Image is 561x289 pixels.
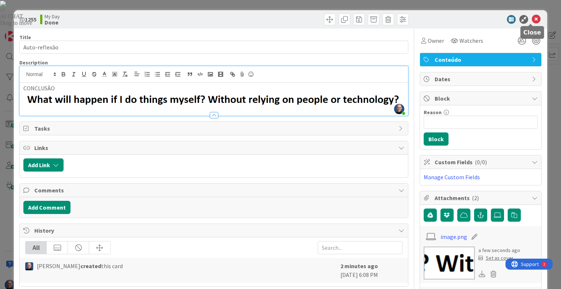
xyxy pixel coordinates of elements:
[80,262,101,270] b: created
[435,75,528,83] span: Dates
[435,55,528,64] span: Conteúdo
[19,59,48,66] span: Description
[34,226,394,235] span: History
[424,173,480,181] a: Manage Custom Fields
[340,262,402,279] div: [DATE] 6:08 PM
[459,36,483,45] span: Watchers
[318,241,402,254] input: Search...
[394,104,404,114] img: S8dkA9RpCuHXNfjtQIqKzkrxbbmCok6K.PNG
[435,158,528,166] span: Custom Fields
[435,94,528,103] span: Block
[34,186,394,195] span: Comments
[37,262,123,270] span: [PERSON_NAME] this card
[424,109,442,116] label: Reason
[23,158,64,172] button: Add Link
[478,254,514,262] div: Set as cover
[472,194,479,202] span: ( 2 )
[23,84,404,106] p: CONCLUSÂO
[340,262,378,270] b: 2 minutes ago
[34,124,394,133] span: Tasks
[25,262,33,270] img: Fg
[428,36,444,45] span: Owner
[38,3,40,9] div: 2
[19,34,31,41] label: Title
[26,241,47,254] div: All
[478,269,486,279] div: Download
[440,232,467,241] a: image.png
[435,194,528,202] span: Attachments
[23,93,404,106] img: image.png
[475,158,487,166] span: ( 0/0 )
[424,132,449,146] button: Block
[23,201,70,214] button: Add Comment
[523,29,541,36] h5: Close
[34,143,394,152] span: Links
[15,1,33,10] span: Support
[19,41,408,54] input: type card name here...
[478,247,520,254] div: a few seconds ago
